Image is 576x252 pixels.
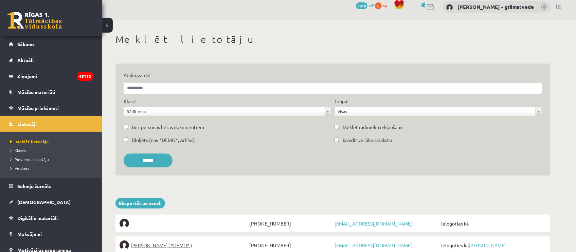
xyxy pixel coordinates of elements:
[132,137,195,144] label: Bloķēts (nav *DEMO*, Arhīvs)
[17,89,55,95] span: Mācību materiāli
[375,2,391,8] a: 0 xp
[10,165,95,171] a: Veidnes
[335,220,412,227] a: [EMAIL_ADDRESS][DOMAIN_NAME]
[9,84,93,100] a: Mācību materiāli
[9,68,93,84] a: Ziņojumi45113
[132,124,204,131] label: Bez personas lietas dokumentiem
[9,178,93,194] a: Sekmju žurnāls
[17,57,34,63] span: Aktuāli
[9,52,93,68] a: Aktuāli
[115,34,550,45] h1: Meklēt lietotāju
[9,194,93,210] a: [DEMOGRAPHIC_DATA]
[439,219,546,228] span: Ielogoties kā
[124,107,331,116] a: Rādīt visas
[368,2,374,8] span: mP
[10,139,95,145] a: Meklēt lietotāju
[17,68,93,84] legend: Ziņojumi
[115,198,165,209] a: Eksportēt uz exceli
[9,100,93,116] a: Mācību priekšmeti
[10,165,29,171] span: Veidnes
[17,215,58,221] span: Digitālie materiāli
[10,148,26,153] span: Klases
[9,226,93,242] a: Maksājumi
[469,242,506,248] a: [PERSON_NAME]
[446,4,453,11] img: Antra Sondore - grāmatvede
[7,12,62,29] a: Rīgas 1. Tālmācības vidusskola
[10,139,49,144] span: Meklēt lietotāju
[375,2,382,9] span: 0
[131,240,192,250] span: [PERSON_NAME] ( *DEMO* )
[356,2,374,8] a: 1018 mP
[248,240,333,250] span: [PHONE_NUMBER]
[127,107,322,116] span: Rādīt visas
[9,116,93,132] a: Lietotāji
[383,2,387,8] span: xp
[17,226,93,242] legend: Maksājumi
[17,105,59,111] span: Mācību priekšmeti
[120,240,129,250] img: Elīna Elizabete Ancveriņa
[335,98,348,105] label: Grupa:
[343,124,403,131] label: Meklēt radinieku iekļaušanu
[439,240,546,250] span: Ielogoties kā
[10,156,95,162] a: Pievienot lietotāju
[9,210,93,226] a: Digitālie materiāli
[124,72,542,79] label: Atslēgvārds:
[17,183,51,189] span: Sekmju žurnāls
[124,98,136,105] label: Klase:
[343,137,392,144] label: Izvadīt vecāku sarakstu
[120,240,248,250] a: [PERSON_NAME] ( *DEMO* )
[10,147,95,154] a: Klases
[77,72,93,81] i: 45113
[17,41,35,47] span: Sākums
[9,36,93,52] a: Sākums
[17,121,37,127] span: Lietotāji
[248,219,333,228] span: [PHONE_NUMBER]
[457,3,534,10] a: [PERSON_NAME] - grāmatvede
[356,2,367,9] span: 1018
[335,107,542,116] a: Visas
[335,242,412,248] a: [EMAIL_ADDRESS][DOMAIN_NAME]
[338,107,533,116] span: Visas
[10,157,49,162] span: Pievienot lietotāju
[17,199,71,205] span: [DEMOGRAPHIC_DATA]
